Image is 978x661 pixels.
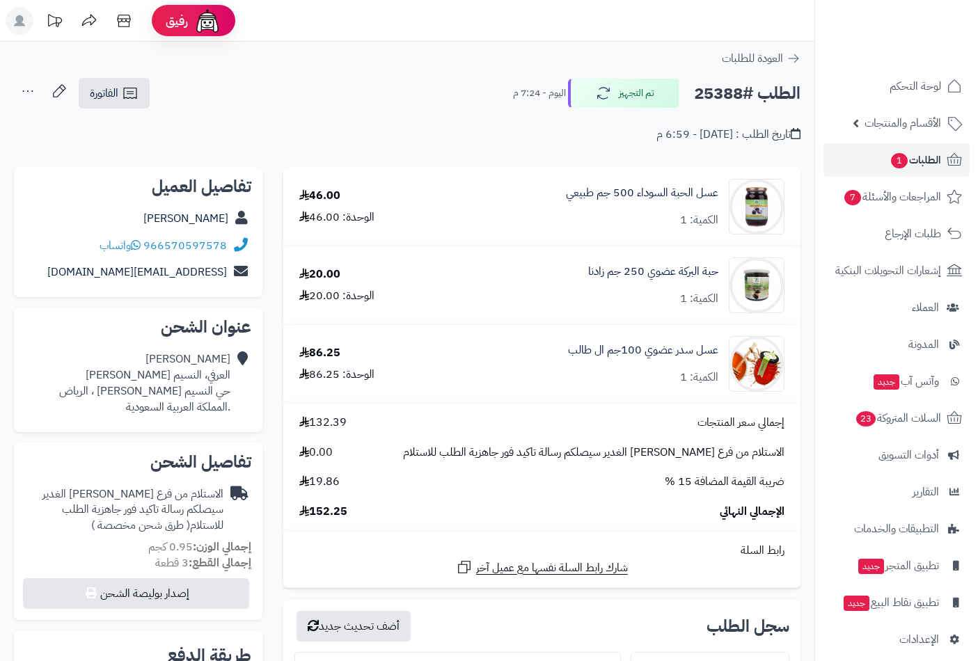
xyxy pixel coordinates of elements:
[568,342,718,358] a: عسل سدر عضوي 100جم ال طالب
[588,264,718,280] a: حبة البركة عضوي 250 جم زادنا
[299,345,340,361] div: 86.25
[566,185,718,201] a: عسل الحبة السوداء 500 جم طبيعي
[729,257,784,313] img: 1729716798-%D9%84%D9%82%D8%B7%D8%A9%20%D8%B4%D8%A7%D8%B4%D8%A9%202024-10-23%20234033-90x90.png
[25,486,223,534] div: الاستلام من فرع [PERSON_NAME] الغدير سيصلكم رسالة تاكيد فور جاهزية الطلب للاستلام
[193,539,251,555] strong: إجمالي الوزن:
[878,445,939,465] span: أدوات التسويق
[299,209,374,225] div: الوحدة: 46.00
[189,555,251,571] strong: إجمالي القطع:
[680,212,718,228] div: الكمية: 1
[194,7,221,35] img: ai-face.png
[722,50,800,67] a: العودة للطلبات
[823,328,970,361] a: المدونة
[299,504,347,520] span: 152.25
[874,374,899,390] span: جديد
[665,474,784,490] span: ضريبة القيمة المضافة 15 %
[823,70,970,103] a: لوحة التحكم
[476,560,628,576] span: شارك رابط السلة نفسها مع عميل آخر
[37,7,72,38] a: تحديثات المنصة
[90,85,118,102] span: الفاتورة
[823,217,970,250] a: طلبات الإرجاع
[823,401,970,435] a: السلات المتروكة23
[855,408,941,428] span: السلات المتروكة
[680,291,718,307] div: الكمية: 1
[835,261,941,280] span: إشعارات التحويلات البنكية
[694,79,800,108] h2: الطلب #25388
[844,596,869,611] span: جديد
[299,188,340,204] div: 46.00
[23,578,249,609] button: إصدار بوليصة الشحن
[823,475,970,509] a: التقارير
[890,150,941,170] span: الطلبات
[299,367,374,383] div: الوحدة: 86.25
[842,593,939,612] span: تطبيق نقاط البيع
[299,445,333,461] span: 0.00
[143,237,227,254] a: 966570597578
[297,611,411,642] button: أضف تحديث جديد
[856,411,876,427] span: 23
[166,13,188,29] span: رفيق
[697,415,784,431] span: إجمالي سعر المنتجات
[883,39,965,68] img: logo-2.png
[47,264,227,280] a: [EMAIL_ADDRESS][DOMAIN_NAME]
[25,178,251,195] h2: تفاصيل العميل
[823,143,970,177] a: الطلبات1
[299,266,340,282] div: 20.00
[59,351,230,415] div: [PERSON_NAME] العرفي، النسيم [PERSON_NAME] حي النسيم [PERSON_NAME] ، الرياض .المملكة العربية السع...
[720,504,784,520] span: الإجمالي النهائي
[823,586,970,619] a: تطبيق نقاط البيعجديد
[857,556,939,575] span: تطبيق المتجر
[872,372,939,391] span: وآتس آب
[25,454,251,470] h2: تفاصيل الشحن
[865,113,941,133] span: الأقسام والمنتجات
[155,555,251,571] small: 3 قطعة
[456,559,628,576] a: شارك رابط السلة نفسها مع عميل آخر
[823,549,970,582] a: تطبيق المتجرجديد
[912,298,939,317] span: العملاء
[148,539,251,555] small: 0.95 كجم
[79,78,150,109] a: الفاتورة
[289,543,795,559] div: رابط السلة
[899,630,939,649] span: الإعدادات
[729,336,784,392] img: 1750582332-6287035370603-90x90.png
[823,512,970,545] a: التطبيقات والخدمات
[143,210,228,227] a: [PERSON_NAME]
[656,127,800,143] div: تاريخ الطلب : [DATE] - 6:59 م
[722,50,783,67] span: العودة للطلبات
[823,438,970,472] a: أدوات التسويق
[854,519,939,539] span: التطبيقات والخدمات
[513,86,566,100] small: اليوم - 7:24 م
[299,474,340,490] span: 19.86
[858,559,884,574] span: جديد
[913,482,939,502] span: التقارير
[403,445,784,461] span: الاستلام من فرع [PERSON_NAME] الغدير سيصلكم رسالة تاكيد فور جاهزية الطلب للاستلام
[299,415,347,431] span: 132.39
[25,319,251,335] h2: عنوان الشحن
[823,291,970,324] a: العملاء
[680,369,718,385] div: الكمية: 1
[729,179,784,234] img: 1736284578-%D8%B9%D8%B3%D9%84%20%D8%A7%D9%84%D8%AD%D8%A8%D8%A9%20%D8%A7%D9%84%D8%B3%D9%88%D8%AF%D...
[707,618,789,635] h3: سجل الطلب
[823,623,970,656] a: الإعدادات
[823,365,970,398] a: وآتس آبجديد
[100,237,141,254] a: واتساب
[891,153,908,168] span: 1
[823,180,970,214] a: المراجعات والأسئلة7
[885,224,941,244] span: طلبات الإرجاع
[890,77,941,96] span: لوحة التحكم
[844,190,861,205] span: 7
[91,517,190,534] span: ( طرق شحن مخصصة )
[823,254,970,287] a: إشعارات التحويلات البنكية
[908,335,939,354] span: المدونة
[843,187,941,207] span: المراجعات والأسئلة
[568,79,679,108] button: تم التجهيز
[299,288,374,304] div: الوحدة: 20.00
